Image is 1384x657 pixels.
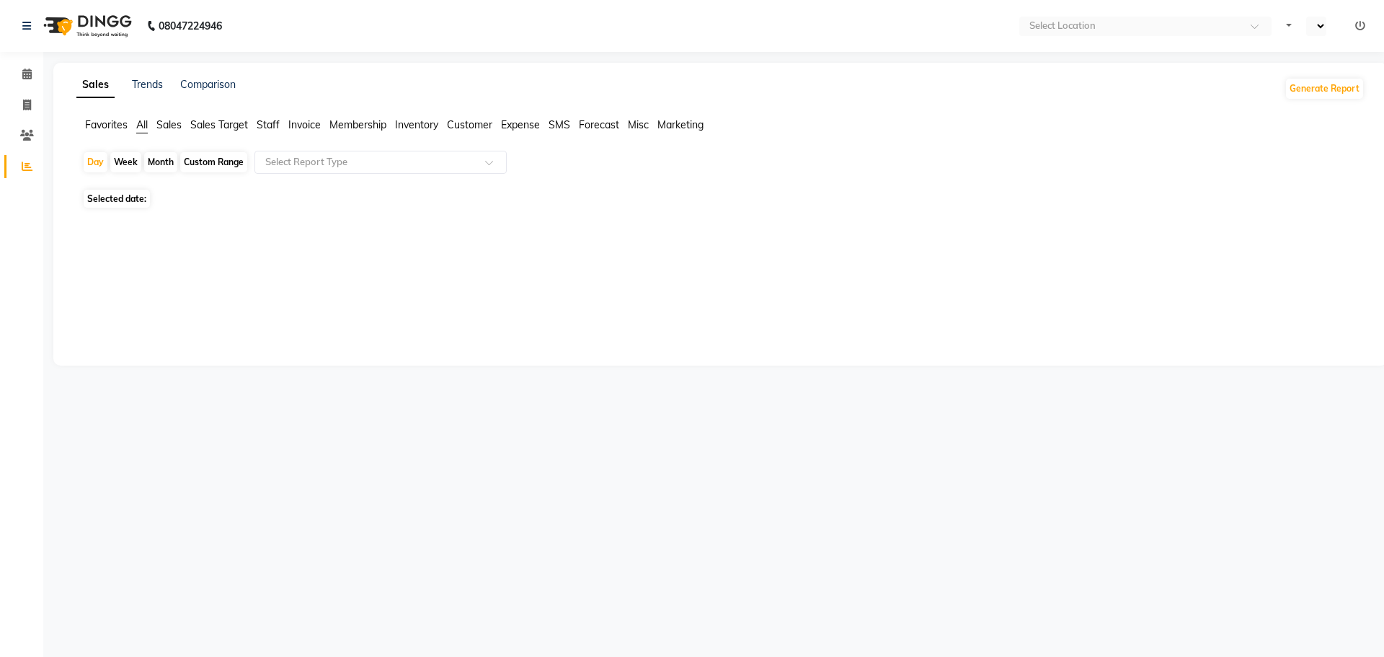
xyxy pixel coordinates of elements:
span: Customer [447,118,492,131]
img: logo [37,6,136,46]
span: Selected date: [84,190,150,208]
span: Inventory [395,118,438,131]
a: Trends [132,78,163,91]
div: Custom Range [180,152,247,172]
a: Sales [76,72,115,98]
span: Membership [329,118,386,131]
span: SMS [549,118,570,131]
div: Week [110,152,141,172]
div: Day [84,152,107,172]
b: 08047224946 [159,6,222,46]
span: Marketing [657,118,704,131]
span: Forecast [579,118,619,131]
a: Comparison [180,78,236,91]
span: Sales Target [190,118,248,131]
span: Sales [156,118,182,131]
span: Expense [501,118,540,131]
div: Select Location [1029,19,1096,33]
span: Staff [257,118,280,131]
button: Generate Report [1286,79,1363,99]
span: Invoice [288,118,321,131]
span: Favorites [85,118,128,131]
div: Month [144,152,177,172]
span: All [136,118,148,131]
span: Misc [628,118,649,131]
